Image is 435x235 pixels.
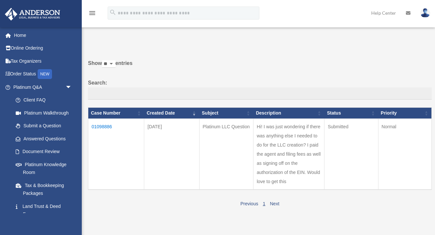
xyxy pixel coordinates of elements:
label: Search: [88,78,432,100]
a: menu [88,11,96,17]
a: Document Review [9,145,78,158]
th: Description: activate to sort column ascending [253,108,324,119]
td: Submitted [324,118,378,190]
td: 01098886 [88,118,144,190]
a: Home [5,29,82,42]
th: Subject: activate to sort column ascending [199,108,253,119]
a: Online Ordering [5,42,82,55]
i: menu [88,9,96,17]
select: Showentries [102,60,115,68]
a: Answered Questions [9,132,75,145]
span: arrow_drop_down [65,81,78,94]
th: Case Number: activate to sort column ascending [88,108,144,119]
a: Previous [240,201,258,206]
a: Platinum Q&Aarrow_drop_down [5,81,78,94]
td: Platinum LLC Question [199,118,253,190]
a: Platinum Knowledge Room [9,158,78,179]
a: Land Trust & Deed Forum [9,200,78,221]
a: Tax & Bookkeeping Packages [9,179,78,200]
a: Tax Organizers [5,55,82,68]
td: [DATE] [144,118,200,190]
td: Hi! I was just wondering if there was anything else I needed to do for the LLC creation? I paid t... [253,118,324,190]
td: Normal [378,118,431,190]
a: Submit a Question [9,119,78,133]
a: Order StatusNEW [5,68,82,81]
input: Search: [88,87,432,100]
i: search [109,9,116,16]
a: Client FAQ [9,94,78,107]
label: Show entries [88,59,432,74]
th: Priority: activate to sort column ascending [378,108,431,119]
img: User Pic [420,8,430,18]
th: Status: activate to sort column ascending [324,108,378,119]
a: 1 [263,201,265,206]
img: Anderson Advisors Platinum Portal [3,8,62,21]
a: Next [270,201,279,206]
div: NEW [38,69,52,79]
a: Platinum Walkthrough [9,106,78,119]
th: Created Date: activate to sort column ascending [144,108,200,119]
